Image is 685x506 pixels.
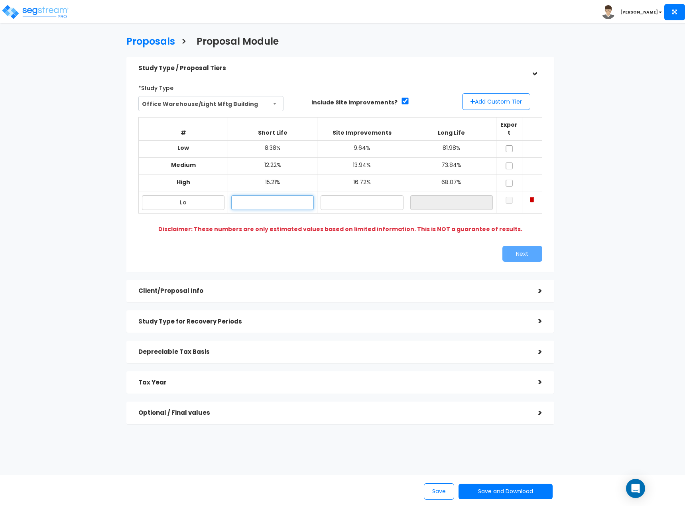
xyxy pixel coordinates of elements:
[197,36,279,49] h3: Proposal Module
[601,5,615,19] img: avatar.png
[424,483,454,500] button: Save
[526,407,542,419] div: >
[462,93,530,110] button: Add Custom Tier
[407,175,496,192] td: 68.07%
[139,96,283,112] span: Office Warehouse/Light Mftg Building
[177,144,189,152] b: Low
[407,118,496,141] th: Long Life
[1,4,69,20] img: logo_pro_r.png
[138,118,228,141] th: #
[317,140,407,158] td: 9.64%
[138,96,283,111] span: Office Warehouse/Light Mftg Building
[526,346,542,358] div: >
[526,376,542,388] div: >
[317,158,407,175] td: 13.94%
[311,98,398,106] label: Include Site Improvements?
[126,36,175,49] h3: Proposals
[502,246,542,262] button: Next
[496,118,522,141] th: Export
[191,28,279,53] a: Proposal Module
[530,197,534,202] img: Trash Icon
[138,318,526,325] h5: Study Type for Recovery Periods
[181,36,187,49] h3: >
[158,225,522,233] b: Disclaimer: These numbers are only estimated values based on limited information. This is NOT a g...
[626,479,645,498] div: Open Intercom Messenger
[228,118,317,141] th: Short Life
[138,349,526,355] h5: Depreciable Tax Basis
[526,285,542,297] div: >
[317,118,407,141] th: Site Improvements
[459,484,553,499] button: Save and Download
[228,175,317,192] td: 15.21%
[526,315,542,328] div: >
[138,288,526,294] h5: Client/Proposal Info
[138,81,173,92] label: *Study Type
[228,158,317,175] td: 12.22%
[177,178,190,186] b: High
[228,140,317,158] td: 8.38%
[620,9,658,15] b: [PERSON_NAME]
[528,60,540,76] div: >
[120,28,175,53] a: Proposals
[317,175,407,192] td: 16.72%
[138,379,526,386] h5: Tax Year
[138,65,526,72] h5: Study Type / Proposal Tiers
[138,410,526,416] h5: Optional / Final values
[171,161,196,169] b: Medium
[407,140,496,158] td: 81.98%
[407,158,496,175] td: 73.84%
